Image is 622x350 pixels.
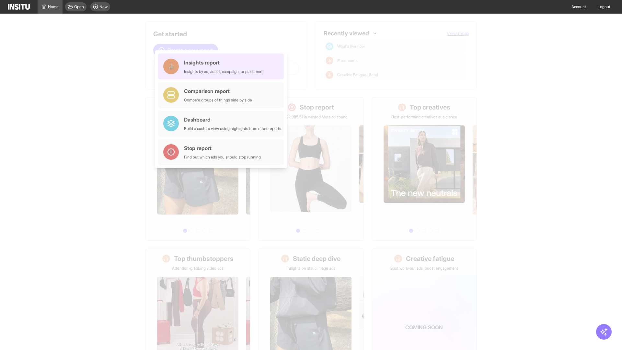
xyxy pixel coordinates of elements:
span: New [99,4,108,9]
img: Logo [8,4,30,10]
div: Stop report [184,144,261,152]
span: Home [48,4,59,9]
span: Open [74,4,84,9]
div: Build a custom view using highlights from other reports [184,126,281,131]
div: Compare groups of things side by side [184,98,252,103]
div: Insights by ad, adset, campaign, or placement [184,69,264,74]
div: Comparison report [184,87,252,95]
div: Find out which ads you should stop running [184,155,261,160]
div: Insights report [184,59,264,66]
div: Dashboard [184,116,281,123]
